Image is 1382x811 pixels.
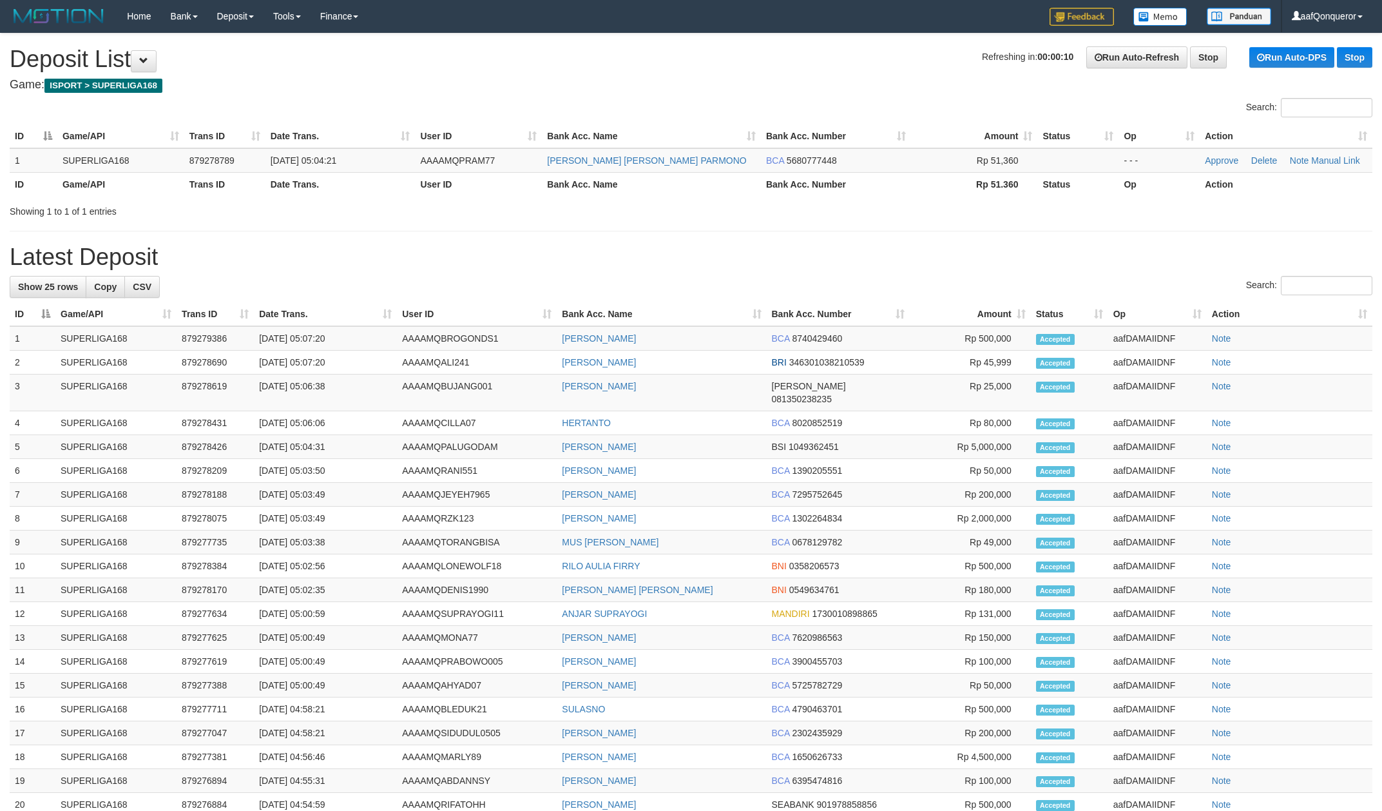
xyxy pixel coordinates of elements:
[792,537,842,547] span: Copy 0678129782 to clipboard
[397,507,557,531] td: AAAAMQRZK123
[910,674,1031,698] td: Rp 50,000
[1212,418,1231,428] a: Note
[562,561,640,571] a: RILO AULIA FIRRY
[1108,769,1207,793] td: aafDAMAIIDNF
[547,155,746,166] a: [PERSON_NAME] [PERSON_NAME] PARMONO
[1108,507,1207,531] td: aafDAMAIIDNF
[761,172,911,196] th: Bank Acc. Number
[55,769,177,793] td: SUPERLIGA168
[271,155,336,166] span: [DATE] 05:04:21
[10,276,86,298] a: Show 25 rows
[1311,155,1360,166] a: Manual Link
[177,745,254,769] td: 879277381
[789,585,840,595] span: Copy 0549634761 to clipboard
[1050,8,1114,26] img: Feedback.jpg
[1036,442,1075,453] span: Accepted
[10,531,55,554] td: 9
[1108,626,1207,650] td: aafDAMAIIDNF
[562,704,605,714] a: SULASNO
[177,507,254,531] td: 879278075
[772,656,790,667] span: BCA
[397,483,557,507] td: AAAAMQJEYEH7965
[772,680,790,690] span: BCA
[1108,745,1207,769] td: aafDAMAIIDNF
[1212,752,1231,762] a: Note
[254,351,397,375] td: [DATE] 05:07:20
[562,752,636,762] a: [PERSON_NAME]
[910,745,1031,769] td: Rp 4,500,000
[55,351,177,375] td: SUPERLIGA168
[792,704,842,714] span: Copy 4790463701 to clipboard
[254,302,397,326] th: Date Trans.: activate to sort column ascending
[10,200,566,218] div: Showing 1 to 1 of 1 entries
[10,124,57,148] th: ID: activate to sort column descending
[1036,334,1075,345] span: Accepted
[177,650,254,674] td: 879277619
[542,172,761,196] th: Bank Acc. Name
[792,513,842,523] span: Copy 1302264834 to clipboard
[1108,375,1207,411] td: aafDAMAIIDNF
[1249,47,1334,68] a: Run Auto-DPS
[1212,728,1231,738] a: Note
[1036,466,1075,477] span: Accepted
[562,489,636,500] a: [PERSON_NAME]
[911,172,1038,196] th: Rp 51.360
[10,721,55,745] td: 17
[1337,47,1372,68] a: Stop
[57,172,184,196] th: Game/API
[1212,656,1231,667] a: Note
[10,698,55,721] td: 16
[772,513,790,523] span: BCA
[55,626,177,650] td: SUPERLIGA168
[562,442,636,452] a: [PERSON_NAME]
[562,585,713,595] a: [PERSON_NAME] [PERSON_NAME]
[10,351,55,375] td: 2
[772,561,787,571] span: BNI
[177,698,254,721] td: 879277711
[766,155,784,166] span: BCA
[792,333,842,344] span: Copy 8740429460 to clipboard
[789,561,840,571] span: Copy 0358206573 to clipboard
[910,302,1031,326] th: Amount: activate to sort column ascending
[397,531,557,554] td: AAAAMQTORANGBISA
[1108,351,1207,375] td: aafDAMAIIDNF
[55,554,177,578] td: SUPERLIGA168
[55,326,177,351] td: SUPERLIGA168
[1108,721,1207,745] td: aafDAMAIIDNF
[55,745,177,769] td: SUPERLIGA168
[772,442,787,452] span: BSI
[177,721,254,745] td: 879277047
[10,172,57,196] th: ID
[1036,358,1075,369] span: Accepted
[792,632,842,643] span: Copy 7620986563 to clipboard
[772,489,790,500] span: BCA
[1036,705,1075,716] span: Accepted
[910,411,1031,435] td: Rp 80,000
[177,483,254,507] td: 879278188
[910,435,1031,459] td: Rp 5,000,000
[10,302,55,326] th: ID: activate to sort column descending
[1036,562,1075,572] span: Accepted
[1205,155,1238,166] a: Approve
[982,52,1073,62] span: Refreshing in:
[1036,538,1075,549] span: Accepted
[420,155,495,166] span: AAAAMQPRAM77
[910,769,1031,793] td: Rp 100,000
[55,459,177,483] td: SUPERLIGA168
[1036,490,1075,501] span: Accepted
[1108,602,1207,626] td: aafDAMAIIDNF
[1212,333,1231,344] a: Note
[1108,554,1207,578] td: aafDAMAIIDNF
[910,531,1031,554] td: Rp 49,000
[10,626,55,650] td: 13
[910,507,1031,531] td: Rp 2,000,000
[789,442,839,452] span: Copy 1049362451 to clipboard
[397,745,557,769] td: AAAAMQMARLY89
[177,602,254,626] td: 879277634
[562,776,636,786] a: [PERSON_NAME]
[184,172,265,196] th: Trans ID
[397,375,557,411] td: AAAAMQBUJANG001
[254,650,397,674] td: [DATE] 05:00:49
[10,46,1372,72] h1: Deposit List
[910,721,1031,745] td: Rp 200,000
